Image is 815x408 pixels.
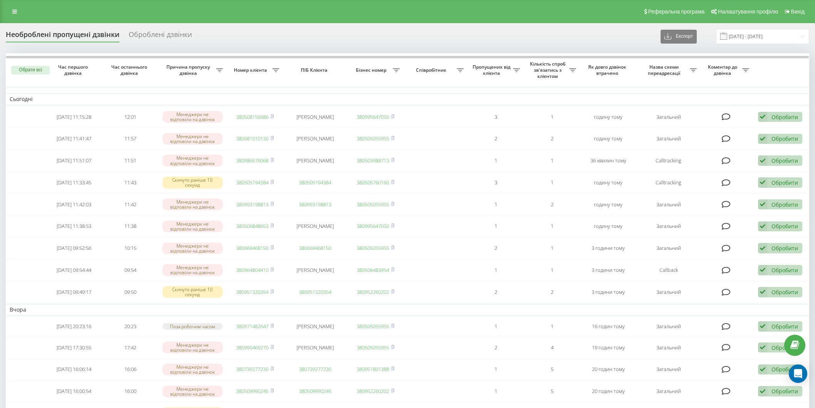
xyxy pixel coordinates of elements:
a: 380509990245 [236,388,268,395]
td: [PERSON_NAME] [283,150,347,171]
a: 380952260202 [357,388,389,395]
td: 1 [524,238,580,258]
a: 380505055955 [357,201,389,208]
td: 1 [524,317,580,336]
a: 380669468150 [236,244,268,251]
a: 380739277230 [299,366,331,373]
td: [PERSON_NAME] [283,107,347,127]
div: Open Intercom Messenger [789,364,807,383]
td: Callback [636,260,701,280]
a: 380951320354 [236,288,268,295]
td: Загальний [636,107,701,127]
td: Calltracking [636,172,701,193]
td: 12:01 [102,107,158,127]
td: 3 години тому [580,282,636,302]
div: Менеджери не відповіли на дзвінок [163,133,223,145]
span: Коментар до дзвінка [704,64,742,76]
td: 11:42 [102,194,158,215]
td: 09:50 [102,282,158,302]
td: [DATE] 09:52:56 [46,238,102,258]
td: [DATE] 16:06:14 [46,359,102,380]
td: годину тому [580,172,636,193]
td: 19 годин тому [580,337,636,358]
div: Обробити [771,113,798,121]
span: Час останнього дзвінка [109,64,152,76]
a: 380505055955 [357,344,389,351]
button: Експорт [661,30,697,44]
td: Загальний [636,337,701,358]
td: 3 [468,107,524,127]
td: 1 [468,260,524,280]
div: Менеджери не відповіли на дзвінок [163,364,223,375]
span: Як довго дзвінок втрачено [587,64,630,76]
div: Необроблені пропущені дзвінки [6,30,119,42]
td: [PERSON_NAME] [283,337,347,358]
td: 1 [524,107,580,127]
a: 380509990245 [299,388,331,395]
span: Реферальна програма [648,8,705,15]
td: 2 [524,194,580,215]
div: Обробити [771,323,798,330]
td: годину тому [580,128,636,149]
td: [DATE] 11:33:45 [46,172,102,193]
a: 380505055955 [357,135,389,142]
a: 380506483954 [357,266,389,273]
td: 2 [468,282,524,302]
td: 11:43 [102,172,158,193]
td: [PERSON_NAME] [283,216,347,237]
div: Обробити [771,388,798,395]
td: 2 [468,128,524,149]
div: Менеджери не відповіли на дзвінок [163,111,223,123]
a: 380993198813 [236,201,268,208]
div: Обробити [771,366,798,373]
td: [PERSON_NAME] [283,260,347,280]
div: Менеджери не відповіли на дзвінок [163,221,223,232]
span: Кількість спроб зв'язатись з клієнтом [528,61,569,79]
div: Оброблені дзвінки [129,30,192,42]
a: 380990469270 [236,344,268,351]
td: 11:38 [102,216,158,237]
td: 11:57 [102,128,158,149]
div: Скинуто раніше 10 секунд [163,286,223,298]
td: 16 годин тому [580,317,636,336]
td: 5 [524,359,580,380]
td: 1 [524,172,580,193]
div: Обробити [771,244,798,252]
td: 1 [468,317,524,336]
td: Загальний [636,128,701,149]
a: 380986576068 [236,157,268,164]
td: 1 [468,194,524,215]
span: Причина пропуску дзвінка [162,64,216,76]
a: 380505760160 [357,179,389,186]
td: [DATE] 11:41:47 [46,128,102,149]
td: [PERSON_NAME] [283,317,347,336]
div: Менеджери не відповіли на дзвінок [163,243,223,254]
td: 20 годин тому [580,359,636,380]
a: 380951801388 [357,366,389,373]
td: годину тому [580,194,636,215]
div: Обробити [771,344,798,351]
td: 3 години тому [580,260,636,280]
td: [DATE] 11:38:53 [46,216,102,237]
td: Вчора [6,304,809,315]
td: 2 [524,128,580,149]
td: [DATE] 11:42:03 [46,194,102,215]
span: Номер клієнта [231,67,272,73]
span: Налаштування профілю [718,8,778,15]
td: [DATE] 11:15:28 [46,107,102,127]
a: 380508156686 [236,113,268,120]
div: Обробити [771,157,798,164]
div: Обробити [771,223,798,230]
td: 2 [468,238,524,258]
td: 1 [524,260,580,280]
div: Менеджери не відповіли на дзвінок [163,199,223,210]
span: Співробітник [407,67,457,73]
span: ПІБ Клієнта [290,67,340,73]
td: 3 години тому [580,238,636,258]
td: [DATE] 16:00:54 [46,381,102,401]
td: Загальний [636,359,701,380]
div: Менеджери не відповіли на дзвінок [163,264,223,276]
td: [DATE] 11:51:07 [46,150,102,171]
button: Обрати всі [11,66,50,74]
td: 1 [468,150,524,171]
